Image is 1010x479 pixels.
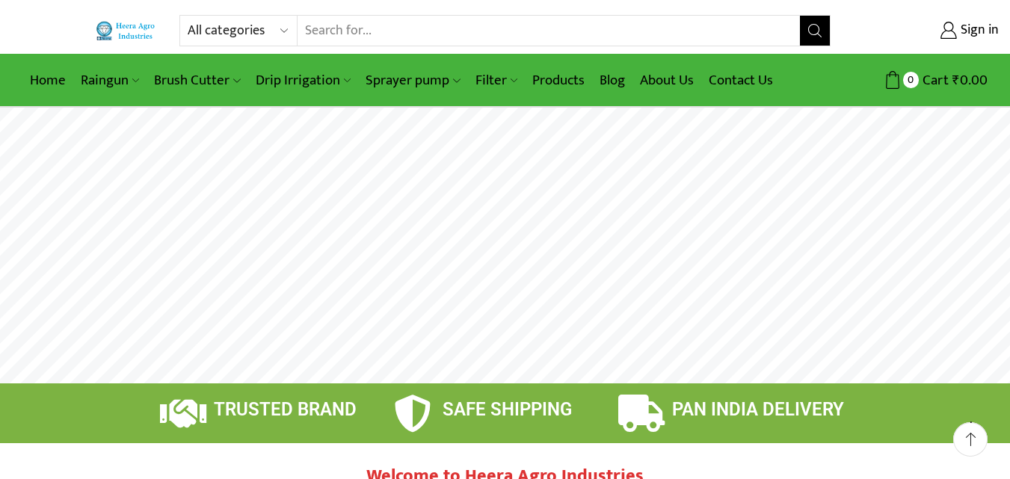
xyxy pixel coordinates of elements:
[147,63,247,98] a: Brush Cutter
[846,67,988,94] a: 0 Cart ₹0.00
[468,63,525,98] a: Filter
[443,399,572,420] span: SAFE SHIPPING
[800,16,830,46] button: Search button
[701,63,780,98] a: Contact Us
[952,69,988,92] bdi: 0.00
[632,63,701,98] a: About Us
[952,69,960,92] span: ₹
[214,399,357,420] span: TRUSTED BRAND
[298,16,799,46] input: Search for...
[22,63,73,98] a: Home
[358,63,467,98] a: Sprayer pump
[592,63,632,98] a: Blog
[853,17,999,44] a: Sign in
[957,21,999,40] span: Sign in
[248,63,358,98] a: Drip Irrigation
[73,63,147,98] a: Raingun
[525,63,592,98] a: Products
[919,70,949,90] span: Cart
[672,399,844,420] span: PAN INDIA DELIVERY
[903,72,919,87] span: 0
